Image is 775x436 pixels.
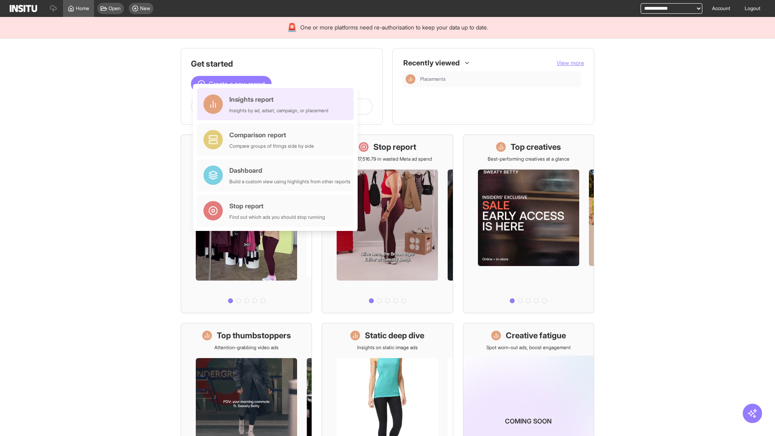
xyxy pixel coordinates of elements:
span: View more [557,59,584,66]
span: Placements [420,76,578,82]
div: Insights by ad, adset, campaign, or placement [229,107,329,114]
p: Best-performing creatives at a glance [488,156,570,162]
p: Save £17,516.79 in wasted Meta ad spend [343,156,432,162]
div: Compare groups of things side by side [229,143,314,149]
a: What's live nowSee all active ads instantly [181,134,312,313]
div: Find out which ads you should stop running [229,214,325,220]
div: Insights report [229,94,329,104]
h1: Top thumbstoppers [217,330,291,341]
img: Logo [10,5,37,12]
span: Placements [420,76,446,82]
span: Create a new report [209,79,265,89]
div: Dashboard [229,166,350,175]
h1: Top creatives [511,141,561,153]
h1: Static deep dive [365,330,424,341]
a: Top creativesBest-performing creatives at a glance [463,134,594,313]
h1: Stop report [373,141,416,153]
div: 🚨 [287,22,297,33]
p: Insights on static image ads [357,344,418,351]
a: Stop reportSave £17,516.79 in wasted Meta ad spend [322,134,453,313]
div: Build a custom view using highlights from other reports [229,178,350,185]
span: Home [76,5,89,12]
span: Open [109,5,121,12]
button: Create a new report [191,76,272,92]
div: Insights [406,74,415,84]
button: View more [557,59,584,67]
span: One or more platforms need re-authorisation to keep your data up to date. [300,23,488,31]
h1: Get started [191,58,373,69]
div: Stop report [229,201,325,211]
span: New [140,5,150,12]
div: Comparison report [229,130,314,140]
p: Attention-grabbing video ads [214,344,279,351]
